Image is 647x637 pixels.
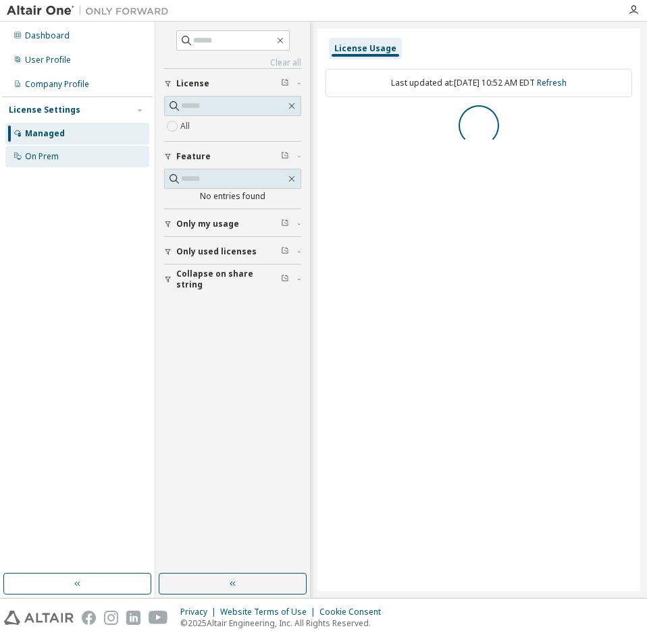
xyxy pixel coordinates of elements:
[319,607,389,617] div: Cookie Consent
[25,128,65,139] div: Managed
[220,607,319,617] div: Website Terms of Use
[180,617,389,629] p: © 2025 Altair Engineering, Inc. All Rights Reserved.
[164,265,301,294] button: Collapse on share string
[180,607,220,617] div: Privacy
[164,142,301,171] button: Feature
[537,77,567,88] a: Refresh
[164,209,301,239] button: Only my usage
[281,151,289,162] span: Clear filter
[281,274,289,285] span: Clear filter
[176,151,211,162] span: Feature
[326,69,632,97] div: Last updated at: [DATE] 10:52 AM EDT
[9,105,80,115] div: License Settings
[176,219,239,229] span: Only my usage
[281,219,289,229] span: Clear filter
[25,30,70,41] div: Dashboard
[25,55,71,65] div: User Profile
[334,43,396,54] div: License Usage
[25,79,89,90] div: Company Profile
[281,78,289,89] span: Clear filter
[176,269,281,290] span: Collapse on share string
[176,78,209,89] span: License
[4,611,74,625] img: altair_logo.svg
[176,246,257,257] span: Only used licenses
[164,57,301,68] a: Clear all
[281,246,289,257] span: Clear filter
[164,191,301,202] div: No entries found
[25,151,59,162] div: On Prem
[126,611,140,625] img: linkedin.svg
[82,611,96,625] img: facebook.svg
[164,69,301,99] button: License
[180,118,192,134] label: All
[7,4,176,18] img: Altair One
[104,611,118,625] img: instagram.svg
[164,237,301,267] button: Only used licenses
[149,611,168,625] img: youtube.svg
